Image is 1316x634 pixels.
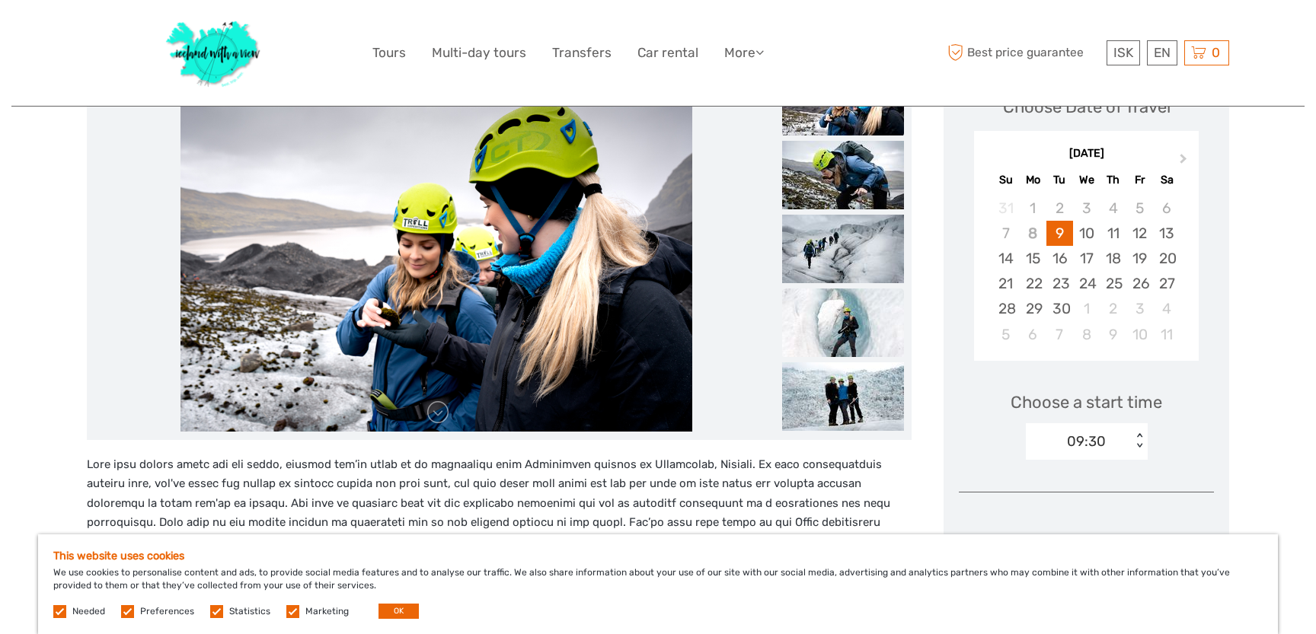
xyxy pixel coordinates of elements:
div: We [1073,170,1100,190]
span: Best price guarantee [944,40,1103,65]
div: Choose Friday, September 12th, 2025 [1126,221,1153,246]
div: Choose Date of Travel [1003,95,1171,119]
div: Choose Friday, October 3rd, 2025 [1126,296,1153,321]
div: Choose Saturday, September 13th, 2025 [1153,221,1180,246]
span: 0 [1209,45,1222,60]
a: Multi-day tours [432,42,526,64]
div: Choose Sunday, September 28th, 2025 [992,296,1019,321]
div: Th [1100,170,1126,190]
div: Choose Wednesday, September 24th, 2025 [1073,271,1100,296]
div: Choose Monday, September 22nd, 2025 [1020,271,1046,296]
div: Choose Wednesday, October 8th, 2025 [1073,322,1100,347]
img: 1077-ca632067-b948-436b-9c7a-efe9894e108b_logo_big.jpg [158,11,270,94]
div: Sa [1153,170,1180,190]
div: Choose Thursday, September 18th, 2025 [1100,246,1126,271]
div: Choose Monday, September 15th, 2025 [1020,246,1046,271]
a: Transfers [552,42,612,64]
label: Marketing [305,605,349,618]
div: Choose Wednesday, October 1st, 2025 [1073,296,1100,321]
div: EN [1147,40,1177,65]
div: [DATE] [974,146,1199,162]
div: Su [992,170,1019,190]
div: Not available Sunday, September 7th, 2025 [992,221,1019,246]
div: Not available Monday, September 8th, 2025 [1020,221,1046,246]
button: OK [379,604,419,619]
div: Choose Tuesday, September 23rd, 2025 [1046,271,1073,296]
div: < > [1132,433,1145,449]
div: Choose Thursday, September 25th, 2025 [1100,271,1126,296]
div: Not available Thursday, September 4th, 2025 [1100,196,1126,221]
button: Next Month [1173,150,1197,174]
span: Choose a start time [1011,390,1162,414]
div: Choose Wednesday, September 10th, 2025 [1073,221,1100,246]
div: Choose Sunday, October 5th, 2025 [992,322,1019,347]
div: Not available Monday, September 1st, 2025 [1020,196,1046,221]
a: Tours [372,42,406,64]
div: Choose Thursday, September 11th, 2025 [1100,221,1126,246]
div: Choose Tuesday, September 16th, 2025 [1046,246,1073,271]
div: Choose Wednesday, September 17th, 2025 [1073,246,1100,271]
div: Choose Monday, September 29th, 2025 [1020,296,1046,321]
h5: This website uses cookies [53,550,1263,562]
img: 2d88c71cca1f4ee0b966cb1a76e89012_main_slider.jpeg [180,67,692,432]
div: 09:30 [1067,432,1106,451]
span: ISK [1113,45,1133,60]
a: Car rental [637,42,698,64]
label: Preferences [140,605,194,618]
img: 46a52124fbd142289f1598b35268a6e6_slider_thumbnail.jpeg [782,215,904,283]
div: Choose Saturday, October 11th, 2025 [1153,322,1180,347]
img: 51ba656ea82348dfac995bb9b12c95ce_slider_thumbnail.jpeg [782,141,904,209]
div: Choose Friday, October 10th, 2025 [1126,322,1153,347]
div: month 2025-09 [979,196,1193,347]
div: Choose Monday, October 6th, 2025 [1020,322,1046,347]
img: 377638a7e2ee454794ddceedcba4d128_slider_thumbnail.jpeg [782,362,904,431]
div: Not available Sunday, August 31st, 2025 [992,196,1019,221]
div: Choose Thursday, October 9th, 2025 [1100,322,1126,347]
div: Choose Tuesday, September 9th, 2025 [1046,221,1073,246]
div: Choose Tuesday, September 30th, 2025 [1046,296,1073,321]
div: Choose Sunday, September 14th, 2025 [992,246,1019,271]
div: Not available Saturday, September 6th, 2025 [1153,196,1180,221]
p: We're away right now. Please check back later! [21,27,172,39]
div: We use cookies to personalise content and ads, to provide social media features and to analyse ou... [38,534,1278,634]
div: Choose Sunday, September 21st, 2025 [992,271,1019,296]
label: Statistics [229,605,270,618]
button: Open LiveChat chat widget [175,24,193,42]
div: Fr [1126,170,1153,190]
div: Not available Tuesday, September 2nd, 2025 [1046,196,1073,221]
label: Needed [72,605,105,618]
div: Choose Friday, September 19th, 2025 [1126,246,1153,271]
div: Choose Saturday, October 4th, 2025 [1153,296,1180,321]
img: 209be994c1624d9c8cd6560579af04cf_slider_thumbnail.jpeg [782,288,904,357]
div: Mo [1020,170,1046,190]
div: Choose Thursday, October 2nd, 2025 [1100,296,1126,321]
div: Tu [1046,170,1073,190]
div: Choose Tuesday, October 7th, 2025 [1046,322,1073,347]
div: Choose Saturday, September 20th, 2025 [1153,246,1180,271]
div: Choose Saturday, September 27th, 2025 [1153,271,1180,296]
a: More [724,42,764,64]
div: Not available Wednesday, September 3rd, 2025 [1073,196,1100,221]
div: Choose Friday, September 26th, 2025 [1126,271,1153,296]
div: Not available Friday, September 5th, 2025 [1126,196,1153,221]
